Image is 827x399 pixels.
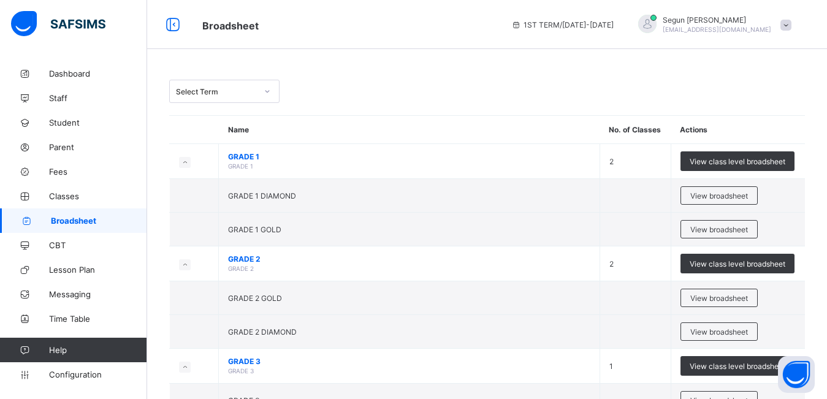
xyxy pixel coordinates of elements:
[690,362,785,371] span: View class level broadsheet
[49,265,147,275] span: Lesson Plan
[680,356,795,365] a: View class level broadsheet
[680,322,758,332] a: View broadsheet
[202,20,259,32] span: Broadsheet
[228,152,590,161] span: GRADE 1
[49,93,147,103] span: Staff
[51,216,147,226] span: Broadsheet
[176,87,257,96] div: Select Term
[228,254,590,264] span: GRADE 2
[609,362,613,371] span: 1
[663,26,771,33] span: [EMAIL_ADDRESS][DOMAIN_NAME]
[228,327,297,336] span: GRADE 2 DIAMOND
[778,356,815,393] button: Open asap
[680,254,795,263] a: View class level broadsheet
[600,116,671,144] th: No. of Classes
[49,167,147,177] span: Fees
[49,289,147,299] span: Messaging
[228,162,253,170] span: GRADE 1
[228,357,590,366] span: GRADE 3
[228,367,254,374] span: GRADE 3
[690,259,785,268] span: View class level broadsheet
[11,11,105,37] img: safsims
[49,142,147,152] span: Parent
[680,289,758,298] a: View broadsheet
[511,20,614,29] span: session/term information
[49,370,147,379] span: Configuration
[49,191,147,201] span: Classes
[690,294,748,303] span: View broadsheet
[680,151,795,161] a: View class level broadsheet
[690,327,748,336] span: View broadsheet
[49,240,147,250] span: CBT
[49,345,147,355] span: Help
[228,294,282,303] span: GRADE 2 GOLD
[690,225,748,234] span: View broadsheet
[228,225,281,234] span: GRADE 1 GOLD
[690,157,785,166] span: View class level broadsheet
[680,186,758,196] a: View broadsheet
[680,220,758,229] a: View broadsheet
[609,157,614,166] span: 2
[690,191,748,200] span: View broadsheet
[609,259,614,268] span: 2
[228,265,254,272] span: GRADE 2
[671,116,805,144] th: Actions
[49,69,147,78] span: Dashboard
[49,314,147,324] span: Time Table
[49,118,147,127] span: Student
[663,15,771,25] span: Segun [PERSON_NAME]
[219,116,600,144] th: Name
[228,191,296,200] span: GRADE 1 DIAMOND
[626,15,798,35] div: SegunOlugbenga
